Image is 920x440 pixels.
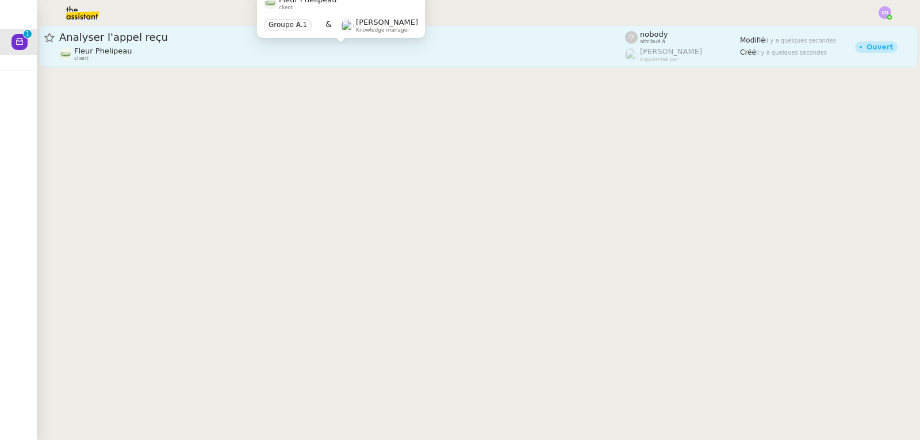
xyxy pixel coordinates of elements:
[756,49,827,56] span: il y a quelques secondes
[341,18,418,33] app-user-label: Knowledge manager
[740,48,756,56] span: Créé
[264,19,312,30] nz-tag: Groupe A.1
[59,48,72,60] img: 7f9b6497-4ade-4d5b-ae17-2cbe23708554
[341,19,354,32] img: users%2FyQfMwtYgTqhRP2YHWHmG2s2LYaD3%2Favatar%2Fprofile-pic.png
[765,37,836,44] span: il y a quelques secondes
[24,30,32,38] nz-badge-sup: 1
[59,47,625,62] app-user-detailed-label: client
[74,55,89,62] span: client
[279,4,293,10] span: client
[59,32,625,43] span: Analyser l'appel reçu
[25,30,30,40] p: 1
[640,56,678,63] span: suppervisé par
[625,30,740,45] app-user-label: attribué à
[325,18,332,33] span: &
[740,36,765,44] span: Modifié
[640,47,702,56] span: [PERSON_NAME]
[867,44,893,51] div: Ouvert
[356,27,409,33] span: Knowledge manager
[640,39,665,45] span: attribué à
[879,6,891,19] img: svg
[625,47,740,62] app-user-label: suppervisé par
[625,48,638,61] img: users%2FyQfMwtYgTqhRP2YHWHmG2s2LYaD3%2Favatar%2Fprofile-pic.png
[640,30,668,39] span: nobody
[74,47,132,55] span: Fleur Phelipeau
[356,18,418,26] span: [PERSON_NAME]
